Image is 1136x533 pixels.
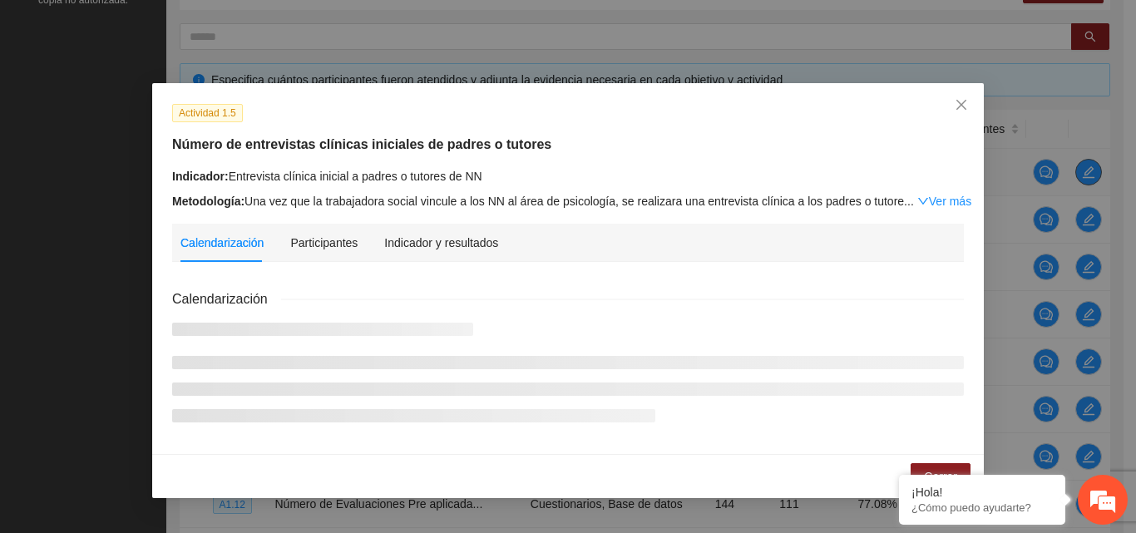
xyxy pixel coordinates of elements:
[172,167,964,185] div: Entrevista clínica inicial a padres o tutores de NN
[384,234,498,252] div: Indicador y resultados
[273,8,313,48] div: Minimizar ventana de chat en vivo
[172,170,229,183] strong: Indicador:
[924,467,957,486] span: Cerrar
[911,501,1053,514] p: ¿Cómo puedo ayudarte?
[8,356,317,414] textarea: Escriba su mensaje y pulse “Intro”
[172,135,964,155] h5: Número de entrevistas clínicas iniciales de padres o tutores
[911,463,971,490] button: Cerrar
[180,234,264,252] div: Calendarización
[172,195,244,208] strong: Metodología:
[917,195,929,207] span: down
[86,85,279,106] div: Chatee con nosotros ahora
[904,195,914,208] span: ...
[917,195,971,208] a: Expand
[172,289,281,309] span: Calendarización
[911,486,1053,499] div: ¡Hola!
[172,104,243,122] span: Actividad 1.5
[96,173,230,341] span: Estamos en línea.
[172,192,964,210] div: Una vez que la trabajadora social vincule a los NN al área de psicología, se realizara una entrev...
[955,98,968,111] span: close
[290,234,358,252] div: Participantes
[939,83,984,128] button: Close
